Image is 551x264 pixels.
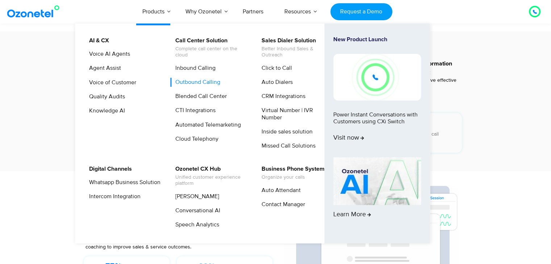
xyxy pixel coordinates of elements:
a: Virtual Number | IVR Number [257,106,334,122]
span: Unified customer experience platform [175,174,247,187]
span: Organize your calls [262,174,325,180]
a: Inside sales solution [257,127,314,136]
a: Knowledge AI [84,106,126,115]
a: Automated Telemarketing [171,120,242,129]
a: Voice AI Agents [84,50,131,59]
a: [PERSON_NAME] [171,192,220,201]
a: Business Phone SystemOrganize your calls [257,165,326,182]
a: New Product LaunchPower Instant Conversations with Customers using CXi SwitchVisit now [333,36,421,154]
a: Request a Demo [330,3,392,20]
a: Conversational AI [171,206,221,215]
a: Blended Call Center [171,92,228,101]
a: Auto Attendant [257,186,302,195]
a: Call Center SolutionComplete call center on the cloud [171,36,248,59]
a: CTI Integrations [171,106,217,115]
a: Voice of Customer [84,78,137,87]
a: Quality Audits [84,92,126,101]
a: Agent Assist [84,64,122,73]
img: AI [333,157,421,205]
a: Cloud Telephony [171,135,220,144]
a: Digital Channels [84,165,133,174]
a: Whatsapp Business Solution [84,178,162,187]
a: Contact Manager [257,200,306,209]
span: Visit now [333,134,364,142]
span: Automatically analyze and summarize every customer interaction in real time. Surface key moments,... [85,229,246,250]
span: Learn More [333,211,371,219]
a: Missed Call Solutions [257,141,317,150]
a: Inbound Calling [171,64,217,73]
a: Sales Dialer SolutionBetter Inbound Sales & Outreach [257,36,334,59]
a: Ozonetel CX HubUnified customer experience platform [171,165,248,188]
span: Better Inbound Sales & Outreach [262,46,333,58]
a: Click to Call [257,64,293,73]
a: Auto Dialers [257,78,294,87]
a: AI & CX [84,36,110,45]
span: Complete call center on the cloud [175,46,247,58]
a: Outbound Calling [171,78,221,87]
a: Speech Analytics [171,220,220,229]
a: Intercom Integration [84,192,142,201]
a: Learn More [333,157,421,231]
a: CRM Integrations [257,92,306,101]
img: New-Project-17.png [333,54,421,100]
